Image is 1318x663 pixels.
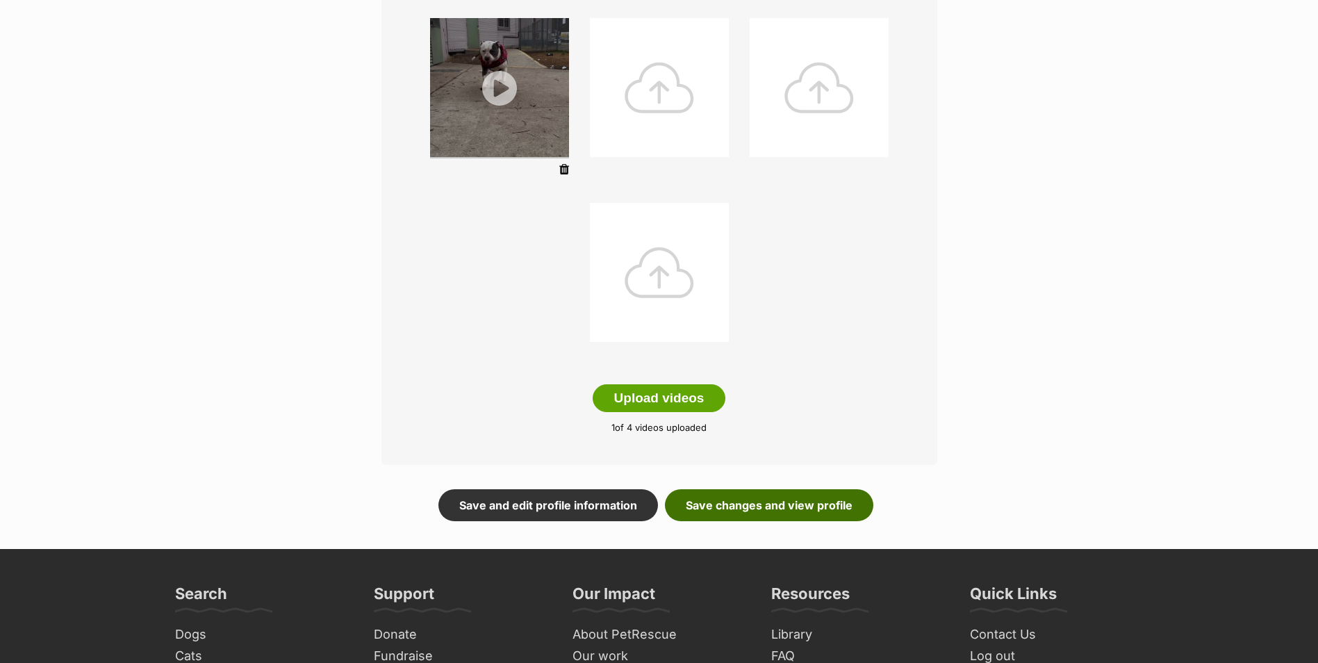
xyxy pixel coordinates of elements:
[402,421,916,435] p: of 4 videos uploaded
[170,624,354,646] a: Dogs
[766,624,950,646] a: Library
[567,624,752,646] a: About PetRescue
[438,489,658,521] a: Save and edit profile information
[175,584,227,612] h3: Search
[374,584,434,612] h3: Support
[665,489,873,521] a: Save changes and view profile
[771,584,850,612] h3: Resources
[970,584,1057,612] h3: Quick Links
[611,422,615,433] span: 1
[593,384,726,412] button: Upload videos
[572,584,655,612] h3: Our Impact
[964,624,1149,646] a: Contact Us
[368,624,553,646] a: Donate
[430,18,569,157] img: listing photo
